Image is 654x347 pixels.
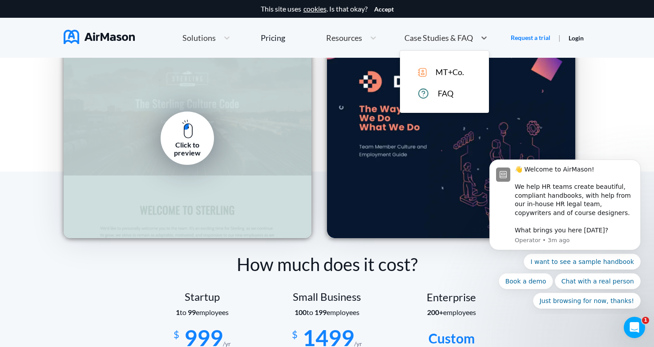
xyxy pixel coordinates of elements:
section: employees [140,308,265,316]
span: FAQ [438,89,453,98]
span: Resources [326,34,362,42]
span: Solutions [182,34,216,42]
a: Click to preview [161,112,214,165]
span: $ [174,325,179,340]
a: Login [569,34,584,42]
span: Case Studies & FAQ [404,34,473,42]
iframe: Intercom live chat [624,317,645,338]
b: 99 [188,308,196,316]
button: Accept cookies [374,6,394,13]
div: Click to preview [167,141,207,157]
span: 1 [642,317,649,324]
a: Request a trial [511,33,550,42]
img: icon [418,68,427,77]
div: Enterprise [389,291,514,303]
b: 1 [176,308,180,316]
a: cookies [303,5,327,13]
section: employees [389,308,514,316]
span: | [558,33,561,42]
span: $ [292,325,298,340]
b: 199 [315,308,327,316]
div: How much does it cost? [64,251,591,277]
b: 200+ [427,308,443,316]
div: Small Business [265,291,389,303]
a: Pricing [261,30,285,46]
span: to [295,308,327,316]
img: AirMason Logo [64,30,135,44]
iframe: Intercom notifications message [476,154,654,314]
b: 100 [295,308,307,316]
section: employees [265,308,389,316]
div: Startup [140,291,265,303]
img: pc mouse [182,120,193,139]
span: to [176,308,196,316]
div: Pricing [261,34,285,42]
span: MT+Co. [436,68,464,77]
